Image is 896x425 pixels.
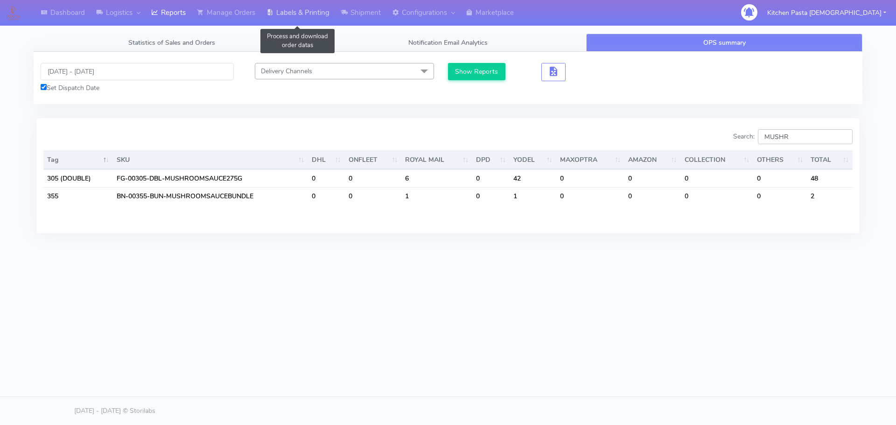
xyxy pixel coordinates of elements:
button: Show Reports [448,63,505,80]
td: 0 [556,187,624,205]
td: 355 [43,187,113,205]
td: 42 [510,169,556,187]
td: 1 [510,187,556,205]
th: MAXOPTRA : activate to sort column ascending [556,151,624,169]
td: 0 [556,169,624,187]
th: COLLECTION : activate to sort column ascending [681,151,754,169]
button: Kitchen Pasta [DEMOGRAPHIC_DATA] [760,3,893,22]
th: OTHERS : activate to sort column ascending [753,151,807,169]
td: 0 [472,187,510,205]
input: Search: [758,129,853,144]
td: 0 [308,169,345,187]
td: 0 [753,187,807,205]
td: 0 [753,169,807,187]
td: 0 [681,169,754,187]
th: Tag: activate to sort column descending [43,151,113,169]
th: ONFLEET : activate to sort column ascending [345,151,402,169]
td: 2 [807,187,853,205]
td: 48 [807,169,853,187]
span: Delivery Channels [261,67,312,76]
ul: Tabs [34,34,862,52]
td: 0 [472,169,510,187]
div: Set Dispatch Date [41,83,234,93]
td: 305 (DOUBLE) [43,169,113,187]
th: SKU: activate to sort column ascending [113,151,308,169]
td: 0 [308,187,345,205]
td: BN-00355-BUN-MUSHROOMSAUCEBUNDLE [113,187,308,205]
td: 0 [624,187,680,205]
input: Pick the Daterange [41,63,234,80]
td: 0 [681,187,754,205]
th: YODEL : activate to sort column ascending [510,151,556,169]
td: FG-00305-DBL-MUSHROOMSAUCE275G [113,169,308,187]
td: 6 [401,169,472,187]
span: Notification Email Analytics [408,38,488,47]
th: DHL : activate to sort column ascending [308,151,345,169]
span: Statistics of Sales and Orders [128,38,215,47]
th: DPD : activate to sort column ascending [472,151,510,169]
td: 0 [345,187,402,205]
label: Search: [733,129,853,144]
td: 1 [401,187,472,205]
th: ROYAL MAIL : activate to sort column ascending [401,151,472,169]
th: TOTAL : activate to sort column ascending [807,151,853,169]
td: 0 [624,169,680,187]
td: 0 [345,169,402,187]
th: AMAZON : activate to sort column ascending [624,151,680,169]
span: OPS summary [703,38,746,47]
